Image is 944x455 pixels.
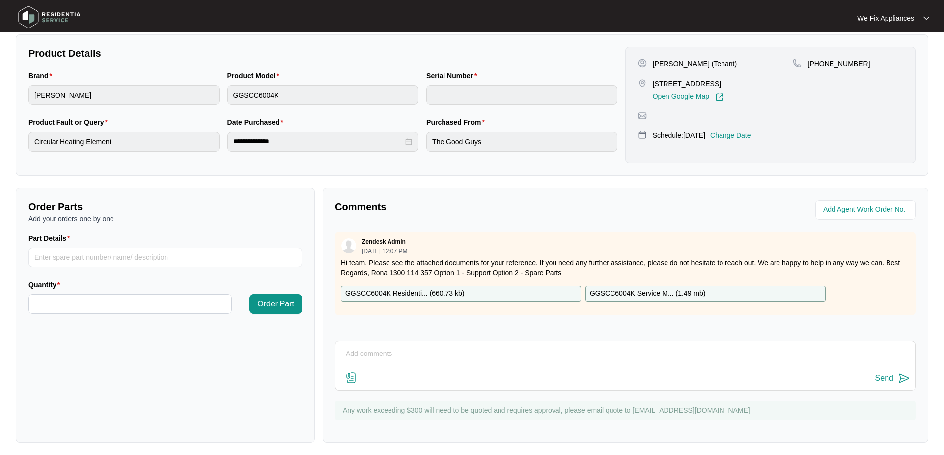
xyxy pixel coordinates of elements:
[426,71,481,81] label: Serial Number
[343,405,911,415] p: Any work exceeding $300 will need to be quoted and requires approval, please email quote to [EMAI...
[653,79,724,89] p: [STREET_ADDRESS],
[653,93,724,101] a: Open Google Map
[257,298,294,310] span: Order Part
[638,59,647,68] img: user-pin
[923,16,929,21] img: dropdown arrow
[362,238,406,246] p: Zendesk Admin
[857,13,914,23] p: We Fix Appliances
[345,288,464,299] p: GGSCC6004K Residenti... ( 660.73 kb )
[249,294,302,314] button: Order Part
[426,85,617,105] input: Serial Number
[341,238,356,253] img: user.svg
[15,2,84,32] img: residentia service logo
[638,111,647,120] img: map-pin
[28,233,74,243] label: Part Details
[653,59,737,69] p: [PERSON_NAME] (Tenant)
[426,132,617,152] input: Purchased From
[28,85,220,105] input: Brand
[227,71,283,81] label: Product Model
[227,85,419,105] input: Product Model
[28,71,56,81] label: Brand
[653,130,705,140] p: Schedule: [DATE]
[638,130,647,139] img: map-pin
[28,132,220,152] input: Product Fault or Query
[28,214,302,224] p: Add your orders one by one
[28,117,111,127] label: Product Fault or Query
[898,372,910,384] img: send-icon.svg
[227,117,287,127] label: Date Purchased
[875,374,893,383] div: Send
[823,204,910,216] input: Add Agent Work Order No.
[710,130,751,140] p: Change Date
[590,288,705,299] p: GGSCC6004K Service M... ( 1.49 mb )
[808,59,870,69] p: [PHONE_NUMBER]
[29,295,231,313] input: Quantity
[362,248,407,254] p: [DATE] 12:07 PM
[233,136,404,147] input: Date Purchased
[638,79,647,88] img: map-pin
[341,258,910,278] p: Hi team, Please see the attached documents for your reference. If you need any further assistance...
[28,47,617,60] p: Product Details
[426,117,489,127] label: Purchased From
[875,372,910,385] button: Send
[345,372,357,384] img: file-attachment-doc.svg
[28,280,64,290] label: Quantity
[335,200,618,214] p: Comments
[793,59,802,68] img: map-pin
[28,248,302,267] input: Part Details
[28,200,302,214] p: Order Parts
[715,93,724,101] img: Link-External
